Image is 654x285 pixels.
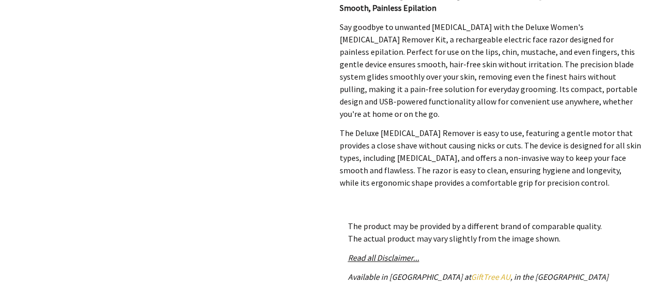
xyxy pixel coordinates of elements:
p: This kit is ideal for women seeking an easy and effective way to maintain smooth skin, making it ... [340,195,642,257]
p: The product may be provided by a different brand of comparable quality. The actual product may va... [348,220,633,245]
p: The Deluxe [MEDICAL_DATA] Remover is easy to use, featuring a gentle motor that provides a close ... [340,127,642,189]
a: Read all Disclaimer... [348,252,419,263]
p: Say goodbye to unwanted [MEDICAL_DATA] with the Deluxe Women's [MEDICAL_DATA] Remover Kit, a rech... [340,21,642,120]
a: GiftTree AU [471,272,510,282]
